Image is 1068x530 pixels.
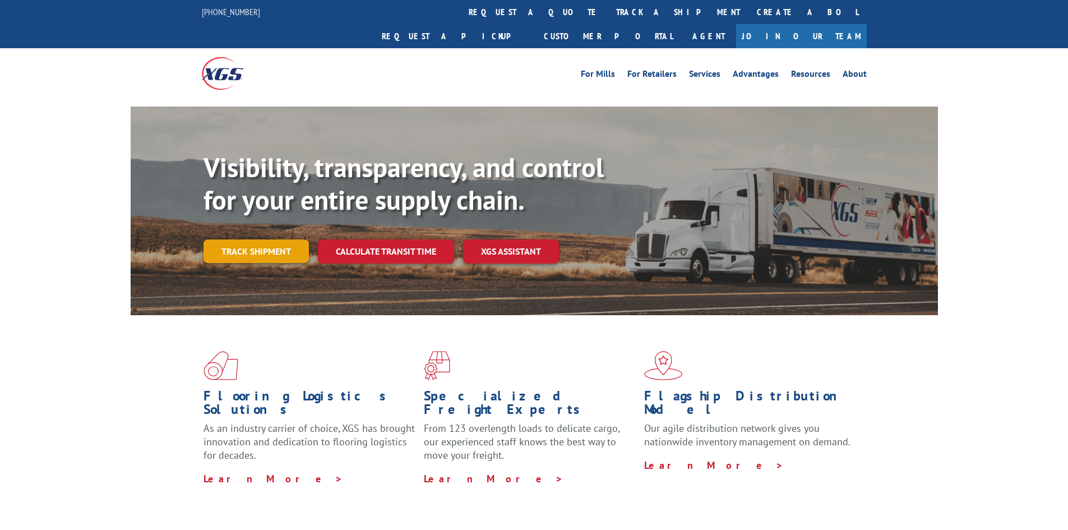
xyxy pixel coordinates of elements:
[204,351,238,380] img: xgs-icon-total-supply-chain-intelligence-red
[843,70,867,82] a: About
[424,422,636,472] p: From 123 overlength loads to delicate cargo, our experienced staff knows the best way to move you...
[373,24,535,48] a: Request a pickup
[791,70,830,82] a: Resources
[681,24,736,48] a: Agent
[204,239,309,263] a: Track shipment
[644,389,856,422] h1: Flagship Distribution Model
[424,389,636,422] h1: Specialized Freight Experts
[204,472,343,485] a: Learn More >
[736,24,867,48] a: Join Our Team
[463,239,559,264] a: XGS ASSISTANT
[535,24,681,48] a: Customer Portal
[627,70,677,82] a: For Retailers
[424,472,563,485] a: Learn More >
[644,351,683,380] img: xgs-icon-flagship-distribution-model-red
[644,422,850,448] span: Our agile distribution network gives you nationwide inventory management on demand.
[204,422,415,462] span: As an industry carrier of choice, XGS has brought innovation and dedication to flooring logistics...
[733,70,779,82] a: Advantages
[318,239,454,264] a: Calculate transit time
[204,150,604,217] b: Visibility, transparency, and control for your entire supply chain.
[202,6,260,17] a: [PHONE_NUMBER]
[689,70,720,82] a: Services
[204,389,415,422] h1: Flooring Logistics Solutions
[424,351,450,380] img: xgs-icon-focused-on-flooring-red
[644,459,784,472] a: Learn More >
[581,70,615,82] a: For Mills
